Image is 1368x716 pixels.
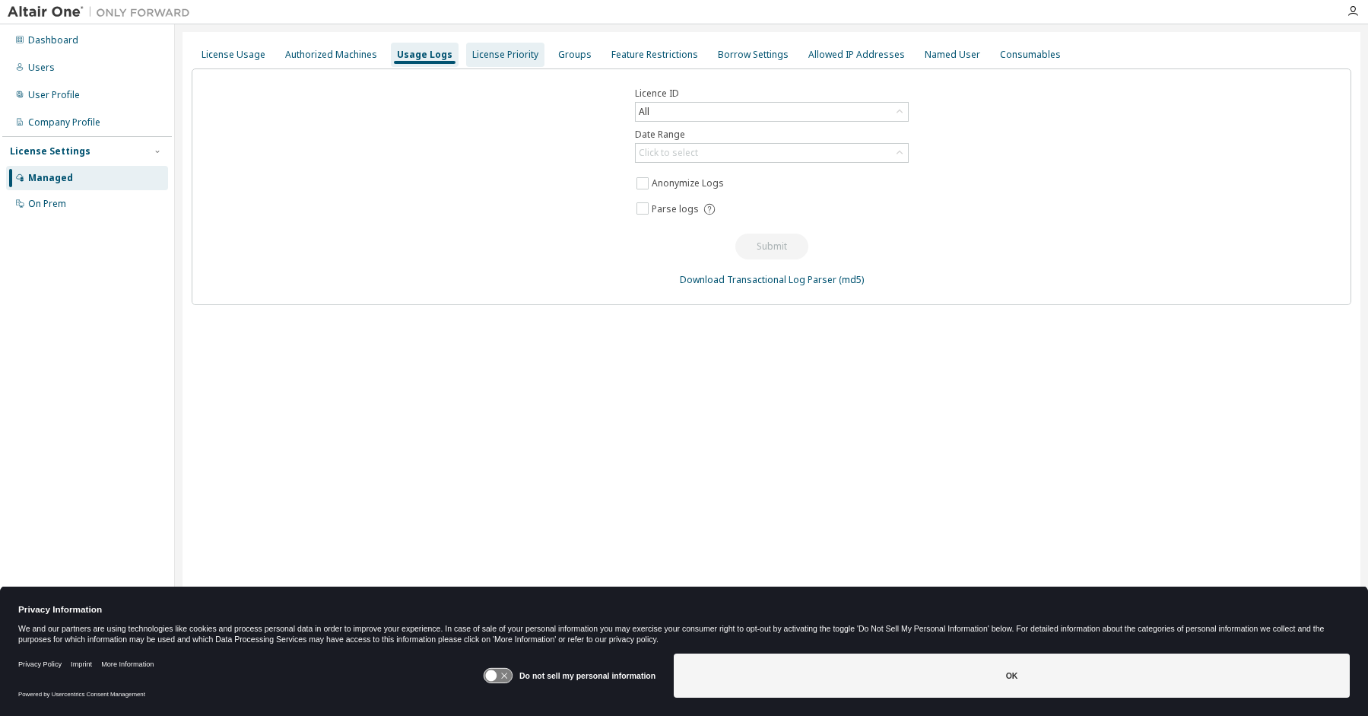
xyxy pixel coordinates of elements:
div: Click to select [639,147,698,159]
a: (md5) [839,273,864,286]
div: Usage Logs [397,49,452,61]
div: License Settings [10,145,90,158]
button: Submit [735,234,808,259]
div: Allowed IP Addresses [808,49,905,61]
div: Feature Restrictions [611,49,698,61]
div: License Priority [472,49,538,61]
a: Download Transactional Log Parser [680,273,836,286]
label: Anonymize Logs [652,174,727,193]
div: All [636,103,652,120]
span: Parse logs [652,203,699,215]
div: Groups [558,49,592,61]
div: Dashboard [28,34,78,46]
div: User Profile [28,89,80,101]
div: License Usage [202,49,265,61]
label: Licence ID [635,88,909,100]
div: Click to select [636,144,908,162]
img: Altair One [8,5,198,20]
div: Consumables [1000,49,1061,61]
div: On Prem [28,198,66,210]
div: Named User [925,49,980,61]
div: Company Profile [28,116,100,129]
div: Authorized Machines [285,49,377,61]
div: Borrow Settings [718,49,789,61]
label: Date Range [635,129,909,141]
div: Users [28,62,55,74]
div: All [636,103,908,121]
div: Managed [28,172,73,184]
